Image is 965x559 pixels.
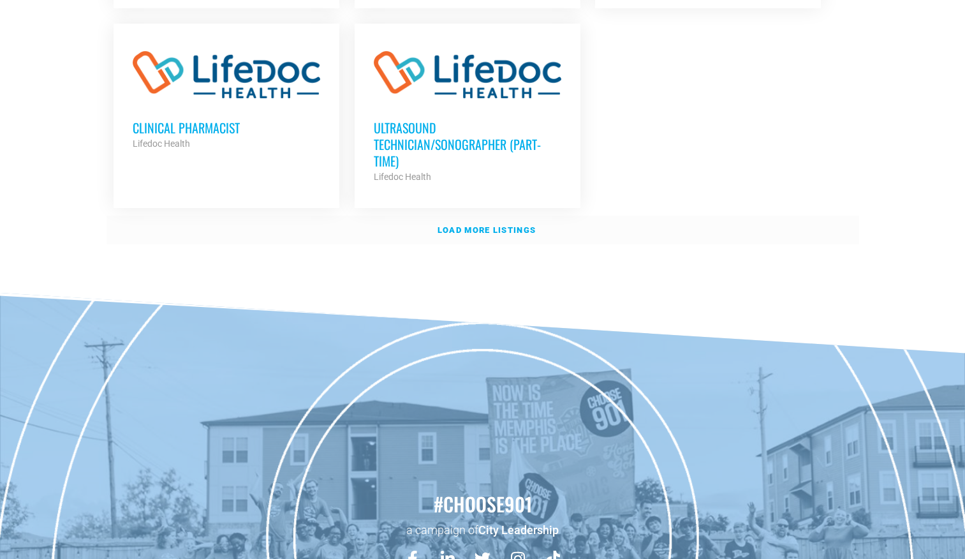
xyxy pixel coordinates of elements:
[355,24,580,204] a: Ultrasound Technician/Sonographer (Part-Time) Lifedoc Health
[6,491,959,518] h2: #choose901
[133,119,320,136] h3: Clinical Pharmacist
[6,522,959,538] p: a campaign of
[107,216,859,245] a: Load more listings
[478,523,559,537] a: City Leadership
[438,225,536,235] strong: Load more listings
[374,119,561,169] h3: Ultrasound Technician/Sonographer (Part-Time)
[133,138,190,149] strong: Lifedoc Health
[374,172,431,182] strong: Lifedoc Health
[114,24,339,170] a: Clinical Pharmacist Lifedoc Health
